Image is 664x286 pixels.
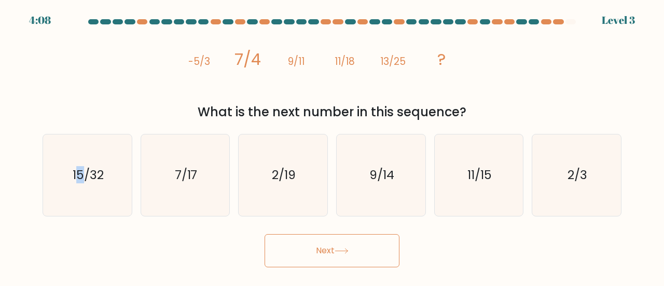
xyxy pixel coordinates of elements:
div: 4:08 [29,12,51,28]
text: 9/14 [369,166,394,183]
text: 2/3 [568,166,587,183]
tspan: 11/18 [335,55,355,69]
tspan: 9/11 [288,55,305,69]
text: 7/17 [175,166,198,183]
tspan: 7/4 [234,48,261,71]
tspan: ? [437,48,446,71]
div: What is the next number in this sequence? [49,103,615,121]
div: Level 3 [602,12,635,28]
tspan: -5/3 [189,55,211,69]
tspan: 13/25 [380,55,406,69]
text: 15/32 [73,166,104,183]
text: 2/19 [272,166,296,183]
text: 11/15 [467,166,492,183]
button: Next [265,234,399,267]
